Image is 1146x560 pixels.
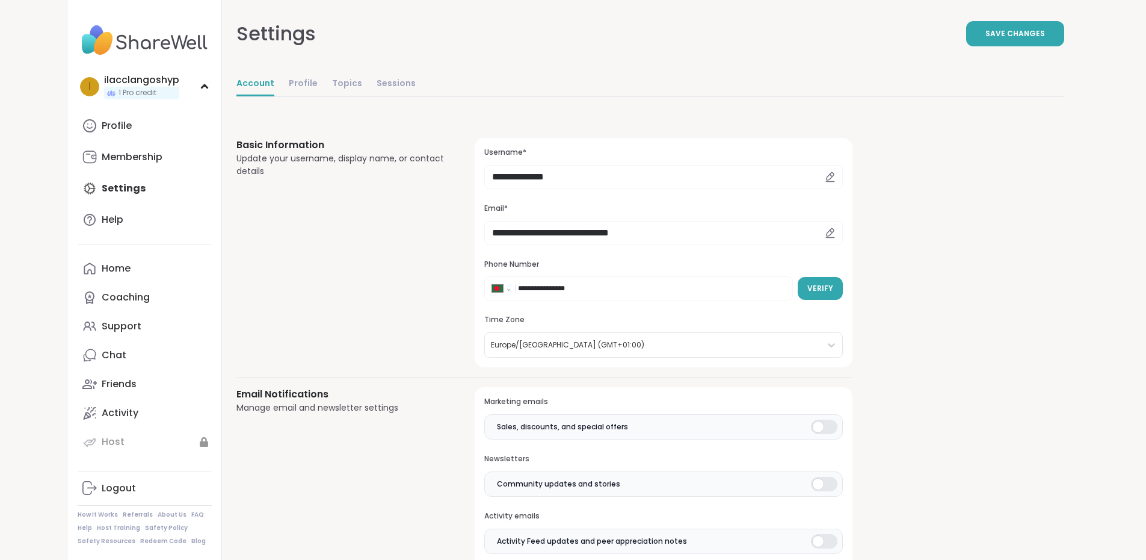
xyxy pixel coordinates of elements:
span: Activity Feed updates and peer appreciation notes [497,536,687,547]
h3: Activity emails [484,511,842,521]
div: Host [102,435,125,449]
div: Coaching [102,291,150,304]
a: Coaching [78,283,212,312]
a: Referrals [123,511,153,519]
span: Verify [807,283,833,294]
div: Friends [102,378,137,391]
a: Blog [191,537,206,546]
img: ShareWell Nav Logo [78,19,212,61]
h3: Phone Number [484,260,842,270]
h3: Username* [484,148,842,158]
div: Settings [236,19,316,48]
h3: Email* [484,204,842,214]
a: Safety Policy [145,524,188,532]
h3: Newsletters [484,454,842,464]
div: Update your username, display name, or contact details [236,152,446,178]
span: i [88,79,91,95]
a: Help [78,524,92,532]
a: Account [236,72,274,96]
a: Profile [289,72,318,96]
span: Sales, discounts, and special offers [497,422,628,432]
div: Chat [102,349,126,362]
div: ilacclangoshyp [104,73,179,87]
a: Sessions [377,72,416,96]
h3: Time Zone [484,315,842,325]
div: Help [102,213,123,226]
a: Topics [332,72,362,96]
a: Safety Resources [78,537,135,546]
a: FAQ [191,511,204,519]
span: Community updates and stories [497,479,620,490]
a: Profile [78,111,212,140]
a: Chat [78,341,212,370]
div: Logout [102,482,136,495]
a: Host Training [97,524,140,532]
a: Redeem Code [140,537,186,546]
a: Support [78,312,212,341]
a: Membership [78,143,212,172]
span: Save Changes [985,28,1045,39]
span: 1 Pro credit [119,88,156,98]
a: Activity [78,399,212,428]
a: Host [78,428,212,456]
div: Activity [102,406,138,420]
div: Membership [102,151,162,164]
h3: Basic Information [236,138,446,152]
a: Home [78,254,212,283]
a: Logout [78,474,212,503]
a: Help [78,205,212,234]
button: Verify [798,277,843,300]
div: Manage email and newsletter settings [236,402,446,414]
a: How It Works [78,511,118,519]
a: Friends [78,370,212,399]
h3: Marketing emails [484,397,842,407]
div: Profile [102,119,132,132]
div: Support [102,320,141,333]
div: Home [102,262,131,275]
h3: Email Notifications [236,387,446,402]
a: About Us [158,511,186,519]
button: Save Changes [966,21,1064,46]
